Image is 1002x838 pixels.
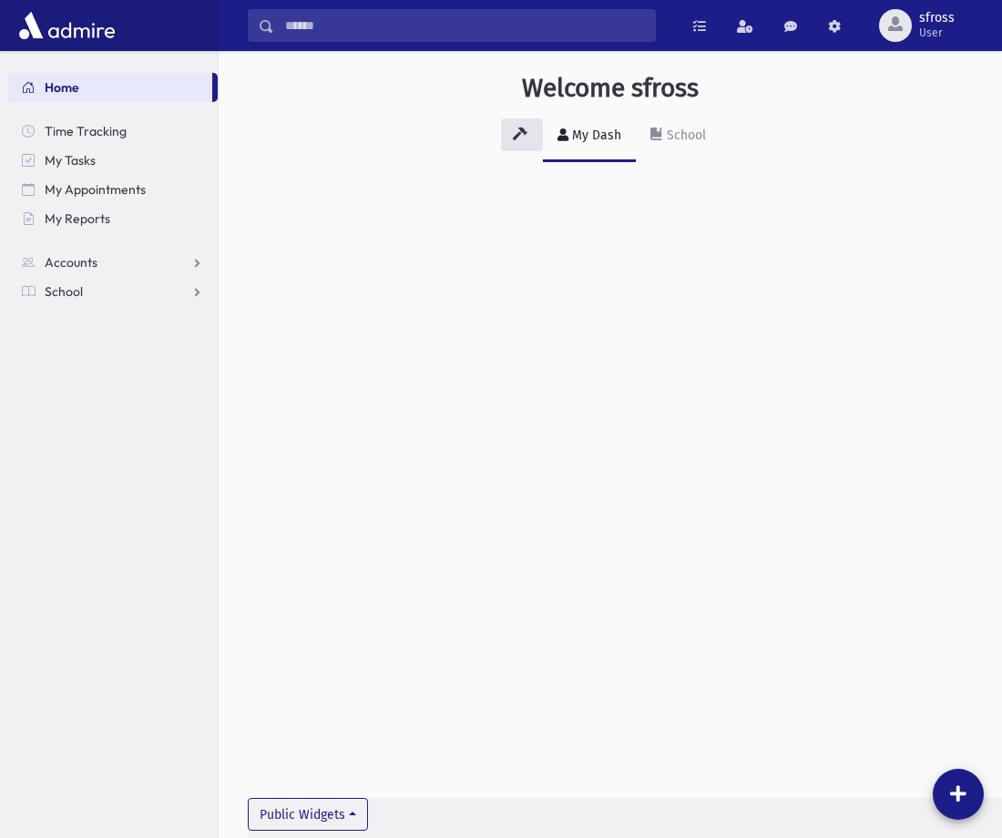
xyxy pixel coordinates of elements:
[45,152,96,169] span: My Tasks
[7,175,218,204] a: My Appointments
[45,283,83,300] span: School
[274,9,655,42] input: Search
[7,73,212,102] a: Home
[919,11,955,26] span: sfross
[45,123,127,139] span: Time Tracking
[15,7,119,44] img: AdmirePro
[636,111,721,162] a: School
[522,73,699,104] h3: Welcome sfross
[45,181,146,198] span: My Appointments
[543,111,636,162] a: My Dash
[7,277,218,306] a: School
[663,128,706,143] div: School
[7,146,218,175] a: My Tasks
[248,798,368,831] button: Public Widgets
[45,254,97,271] span: Accounts
[7,204,218,233] a: My Reports
[7,248,218,277] a: Accounts
[45,210,110,227] span: My Reports
[45,79,79,96] span: Home
[919,26,955,40] span: User
[7,117,218,146] a: Time Tracking
[568,128,621,143] div: My Dash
